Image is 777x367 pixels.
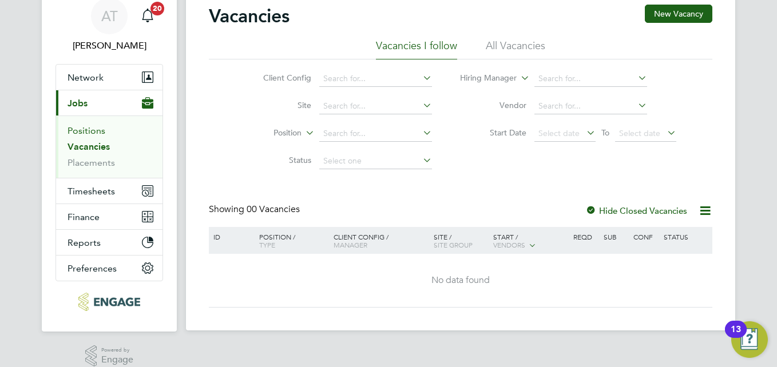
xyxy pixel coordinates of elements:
[331,227,431,254] div: Client Config /
[598,125,613,140] span: To
[319,153,432,169] input: Select one
[731,329,741,344] div: 13
[570,227,600,246] div: Reqd
[251,227,331,254] div: Position /
[150,2,164,15] span: 20
[245,100,311,110] label: Site
[56,115,162,178] div: Jobs
[259,240,275,249] span: Type
[209,204,302,216] div: Showing
[631,227,660,246] div: Conf
[101,345,133,355] span: Powered by
[486,39,545,59] li: All Vacancies
[601,227,631,246] div: Sub
[68,98,88,109] span: Jobs
[585,205,687,216] label: Hide Closed Vacancies
[56,256,162,281] button: Preferences
[211,227,251,246] div: ID
[619,128,660,138] span: Select date
[461,100,526,110] label: Vendor
[68,263,117,274] span: Preferences
[68,186,115,197] span: Timesheets
[56,204,162,229] button: Finance
[56,230,162,255] button: Reports
[68,141,110,152] a: Vacancies
[661,227,711,246] div: Status
[101,355,133,365] span: Engage
[534,71,647,87] input: Search for...
[55,39,163,53] span: Amelia Taylor
[434,240,473,249] span: Site Group
[245,73,311,83] label: Client Config
[731,321,768,358] button: Open Resource Center, 13 new notifications
[490,227,570,256] div: Start /
[319,98,432,114] input: Search for...
[319,126,432,142] input: Search for...
[376,39,457,59] li: Vacancies I follow
[209,5,290,27] h2: Vacancies
[538,128,580,138] span: Select date
[451,73,517,84] label: Hiring Manager
[68,125,105,136] a: Positions
[68,237,101,248] span: Reports
[534,98,647,114] input: Search for...
[461,127,526,138] label: Start Date
[211,274,711,286] div: No data found
[493,240,525,249] span: Vendors
[319,71,432,87] input: Search for...
[56,178,162,204] button: Timesheets
[68,157,115,168] a: Placements
[245,155,311,165] label: Status
[55,293,163,311] a: Go to home page
[645,5,712,23] button: New Vacancy
[334,240,367,249] span: Manager
[101,9,118,23] span: AT
[85,345,134,367] a: Powered byEngage
[68,72,104,83] span: Network
[56,65,162,90] button: Network
[236,127,302,139] label: Position
[68,212,100,222] span: Finance
[431,227,491,254] div: Site /
[247,204,300,215] span: 00 Vacancies
[78,293,140,311] img: konnectrecruit-logo-retina.png
[56,90,162,115] button: Jobs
